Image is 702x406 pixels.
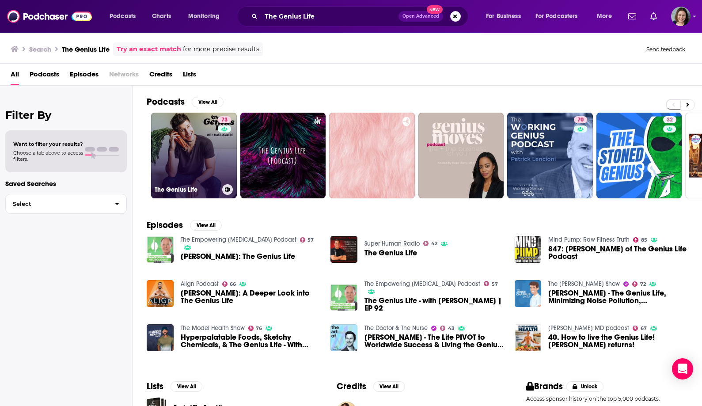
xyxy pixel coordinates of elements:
[13,141,83,147] span: Want to filter your results?
[364,324,428,332] a: The Doctor & The Nurse
[507,113,593,198] a: 70
[480,9,532,23] button: open menu
[5,194,127,214] button: Select
[183,67,196,85] a: Lists
[548,245,688,260] a: 847: Max Lugavere of The Genius Life Podcast
[181,334,320,349] a: Hyperpalatable Foods, Sketchy Chemicals, & The Genius Life - With Guest Max Lugavere
[591,9,623,23] button: open menu
[515,236,542,263] img: 847: Max Lugavere of The Genius Life Podcast
[300,237,314,243] a: 57
[548,324,629,332] a: Paul Saladino MD podcast
[647,9,660,24] a: Show notifications dropdown
[515,280,542,307] img: Max Lugavere - The Genius Life, Minimizing Noise Pollution, Supplementing With Collagen
[147,280,174,307] img: Max Lugavere: A Deeper Look into The Genius Life
[526,381,563,392] h2: Brands
[640,282,646,286] span: 72
[188,10,220,23] span: Monitoring
[530,9,591,23] button: open menu
[671,7,691,26] span: Logged in as micglogovac
[337,381,405,392] a: CreditsView All
[190,220,222,231] button: View All
[671,7,691,26] img: User Profile
[671,7,691,26] button: Show profile menu
[147,381,163,392] h2: Lists
[566,381,604,392] button: Unlock
[431,242,437,246] span: 42
[181,253,295,260] span: [PERSON_NAME]: The Genius Life
[427,5,443,14] span: New
[448,326,455,330] span: 43
[183,44,259,54] span: for more precise results
[337,381,366,392] h2: Credits
[548,334,688,349] a: 40. How to live the Genius Life! Max Lugavere returns!
[151,113,237,198] a: 73The Genius Life
[423,241,437,246] a: 42
[486,10,521,23] span: For Business
[146,9,176,23] a: Charts
[147,220,183,231] h2: Episodes
[5,109,127,121] h2: Filter By
[147,220,222,231] a: EpisodesView All
[535,10,578,23] span: For Podcasters
[261,9,398,23] input: Search podcasts, credits, & more...
[548,280,620,288] a: The Jesse Chappus Show
[364,249,417,257] span: The Genius Life
[30,67,59,85] a: Podcasts
[29,45,51,53] h3: Search
[222,281,236,287] a: 66
[70,67,99,85] span: Episodes
[155,186,219,194] h3: The Genius Life
[149,67,172,85] a: Credits
[181,324,245,332] a: The Model Health Show
[181,236,296,243] a: The Empowering Neurologist Podcast
[574,116,587,123] a: 70
[147,236,174,263] img: Max Lugavere: The Genius Life
[667,116,673,125] span: 32
[6,201,108,207] span: Select
[402,14,439,19] span: Open Advanced
[248,326,262,331] a: 76
[181,253,295,260] a: Max Lugavere: The Genius Life
[526,395,688,402] p: Access sponsor history on the top 5,000 podcasts.
[181,280,219,288] a: Align Podcast
[364,297,504,312] span: The Genius Life - with [PERSON_NAME] | EP 92
[515,324,542,351] img: 40. How to live the Genius Life! Max Lugavere returns!
[11,67,19,85] a: All
[230,282,236,286] span: 66
[632,281,646,287] a: 72
[548,289,688,304] span: [PERSON_NAME] - The Genius Life, Minimizing Noise Pollution, Supplementing With Collagen
[364,334,504,349] span: [PERSON_NAME] - The Life PIVOT to Worldwide Success & Living the Genius Life
[330,284,357,311] img: The Genius Life - with Max Lugavere | EP 92
[330,324,357,351] img: Max Lugavere - The Life PIVOT to Worldwide Success & Living the Genius Life
[218,116,231,123] a: 73
[62,45,110,53] h3: The Genius Life
[147,381,202,392] a: ListsView All
[548,236,630,243] a: Mind Pump: Raw Fitness Truth
[548,334,688,349] span: 40. How to live the Genius Life! [PERSON_NAME] returns!
[117,44,181,54] a: Try an exact match
[492,282,498,286] span: 57
[364,334,504,349] a: Max Lugavere - The Life PIVOT to Worldwide Success & Living the Genius Life
[596,113,682,198] a: 32
[672,358,693,379] div: Open Intercom Messenger
[147,324,174,351] img: Hyperpalatable Foods, Sketchy Chemicals, & The Genius Life - With Guest Max Lugavere
[181,289,320,304] span: [PERSON_NAME]: A Deeper Look into The Genius Life
[7,8,92,25] img: Podchaser - Follow, Share and Rate Podcasts
[147,96,224,107] a: PodcastsView All
[633,326,647,331] a: 67
[548,289,688,304] a: Max Lugavere - The Genius Life, Minimizing Noise Pollution, Supplementing With Collagen
[307,238,314,242] span: 57
[373,381,405,392] button: View All
[398,11,443,22] button: Open AdvancedNew
[147,96,185,107] h2: Podcasts
[182,9,231,23] button: open menu
[330,236,357,263] img: The Genius Life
